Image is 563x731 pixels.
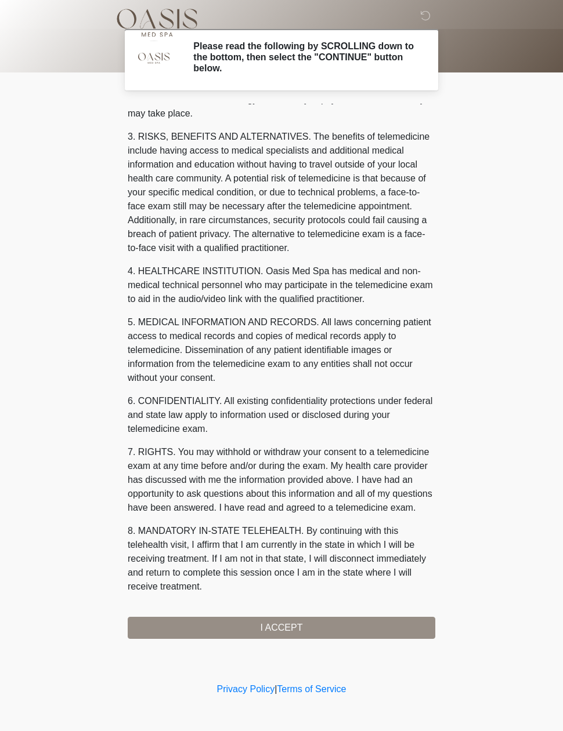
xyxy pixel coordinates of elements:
[128,524,435,594] p: 8. MANDATORY IN-STATE TELEHEALTH. By continuing with this telehealth visit, I affirm that I am cu...
[128,394,435,436] p: 6. CONFIDENTIALITY. All existing confidentiality protections under federal and state law apply to...
[217,684,275,694] a: Privacy Policy
[193,41,418,74] h2: Please read the following by SCROLLING down to the bottom, then select the "CONTINUE" button below.
[128,315,435,385] p: 5. MEDICAL INFORMATION AND RECORDS. All laws concerning patient access to medical records and cop...
[277,684,346,694] a: Terms of Service
[275,684,277,694] a: |
[128,130,435,255] p: 3. RISKS, BENEFITS AND ALTERNATIVES. The benefits of telemedicine include having access to medica...
[128,264,435,306] p: 4. HEALTHCARE INSTITUTION. Oasis Med Spa has medical and non-medical technical personnel who may ...
[136,41,171,75] img: Agent Avatar
[116,9,198,37] img: Oasis Med Spa Logo
[128,445,435,515] p: 7. RIGHTS. You may withhold or withdraw your consent to a telemedicine exam at any time before an...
